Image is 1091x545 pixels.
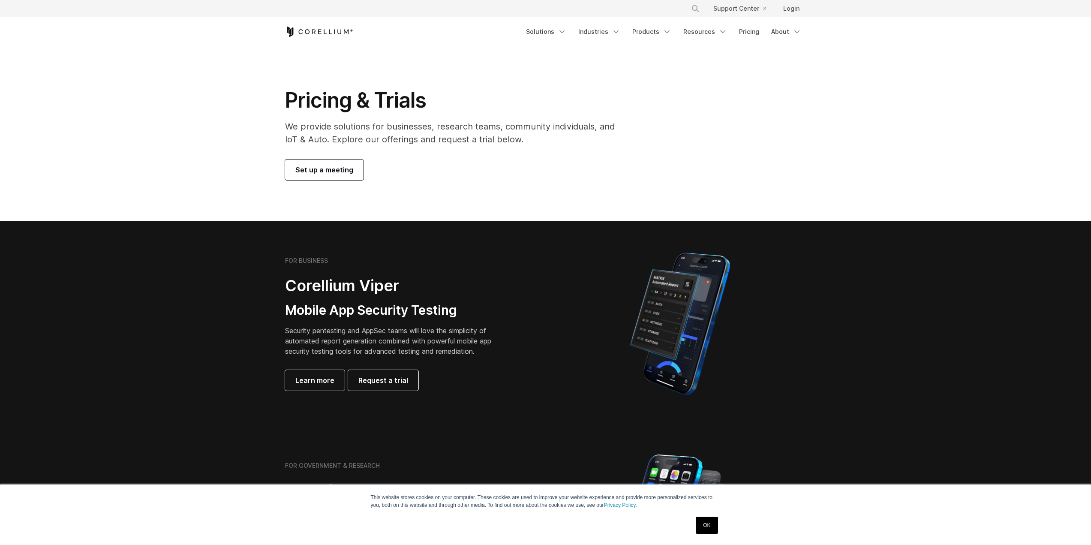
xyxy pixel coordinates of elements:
[295,375,334,385] span: Learn more
[688,1,703,16] button: Search
[358,375,408,385] span: Request a trial
[766,24,806,39] a: About
[285,120,627,146] p: We provide solutions for businesses, research teams, community individuals, and IoT & Auto. Explo...
[285,27,353,37] a: Corellium Home
[521,24,571,39] a: Solutions
[285,257,328,265] h6: FOR BUSINESS
[776,1,806,16] a: Login
[681,1,806,16] div: Navigation Menu
[521,24,806,39] div: Navigation Menu
[285,370,345,391] a: Learn more
[285,276,505,295] h2: Corellium Viper
[285,302,505,319] h3: Mobile App Security Testing
[678,24,732,39] a: Resources
[295,165,353,175] span: Set up a meeting
[285,481,525,500] h2: Corellium Falcon
[371,494,721,509] p: This website stores cookies on your computer. These cookies are used to improve your website expe...
[573,24,625,39] a: Industries
[348,370,418,391] a: Request a trial
[604,502,637,508] a: Privacy Policy.
[696,517,718,534] a: OK
[285,462,380,470] h6: FOR GOVERNMENT & RESEARCH
[285,87,627,113] h1: Pricing & Trials
[285,325,505,356] p: Security pentesting and AppSec teams will love the simplicity of automated report generation comb...
[706,1,773,16] a: Support Center
[616,249,745,399] img: Corellium MATRIX automated report on iPhone showing app vulnerability test results across securit...
[627,24,676,39] a: Products
[285,160,364,180] a: Set up a meeting
[734,24,764,39] a: Pricing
